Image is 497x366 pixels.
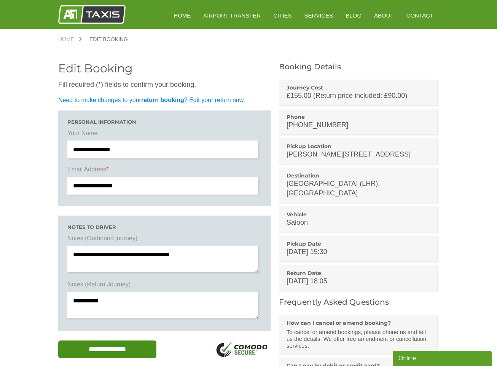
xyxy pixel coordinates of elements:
[213,340,271,359] img: SSL Logo
[287,218,430,227] p: Saloon
[58,5,126,24] img: A1 Taxis
[287,113,430,120] h3: Phone
[287,320,430,326] h3: How can I cancel or amend booking?
[393,349,493,366] iframe: chat widget
[287,329,430,349] p: To cancel or amend bookings, please phone us and tell us the details. We offer free amendment or ...
[67,120,262,125] h3: Personal Information
[279,63,439,70] h2: Booking Details
[67,280,262,292] label: Notes (Return Journey)
[287,179,430,198] p: [GEOGRAPHIC_DATA] (LHR), [GEOGRAPHIC_DATA]
[299,6,339,25] a: Services
[287,270,430,276] h3: Return Date
[168,6,196,25] a: HOME
[287,172,430,179] h3: Destination
[287,247,430,257] p: [DATE] 15:30
[369,6,399,25] a: About
[58,80,271,90] p: Fill required ( ) fields to confirm your booking.
[67,165,262,177] label: Email Address
[58,37,82,42] a: Home
[287,150,430,159] p: [PERSON_NAME][STREET_ADDRESS]
[287,276,430,286] p: [DATE] 18:05
[82,37,135,42] a: Edit Booking
[287,143,430,150] h3: Pickup Location
[340,6,367,25] a: Blog
[67,234,262,246] label: Notes (Outbound journey)
[268,6,297,25] a: Cities
[279,298,439,306] h2: Frequently Asked Questions
[141,97,184,103] strong: return booking
[198,6,266,25] a: Airport Transfer
[287,240,430,247] h3: Pickup Date
[287,84,430,91] h3: Journey Cost
[67,225,262,230] h3: Notes to driver
[287,120,430,130] p: [PHONE_NUMBER]
[401,6,439,25] a: Contact
[58,63,271,74] h2: Edit Booking
[287,91,430,101] p: £155.00 (Return price included: £90.00)
[287,211,430,218] h3: Vehicle
[58,97,245,103] a: Need to make changes to yourreturn booking? Edit your return now.
[67,129,262,141] label: Your Name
